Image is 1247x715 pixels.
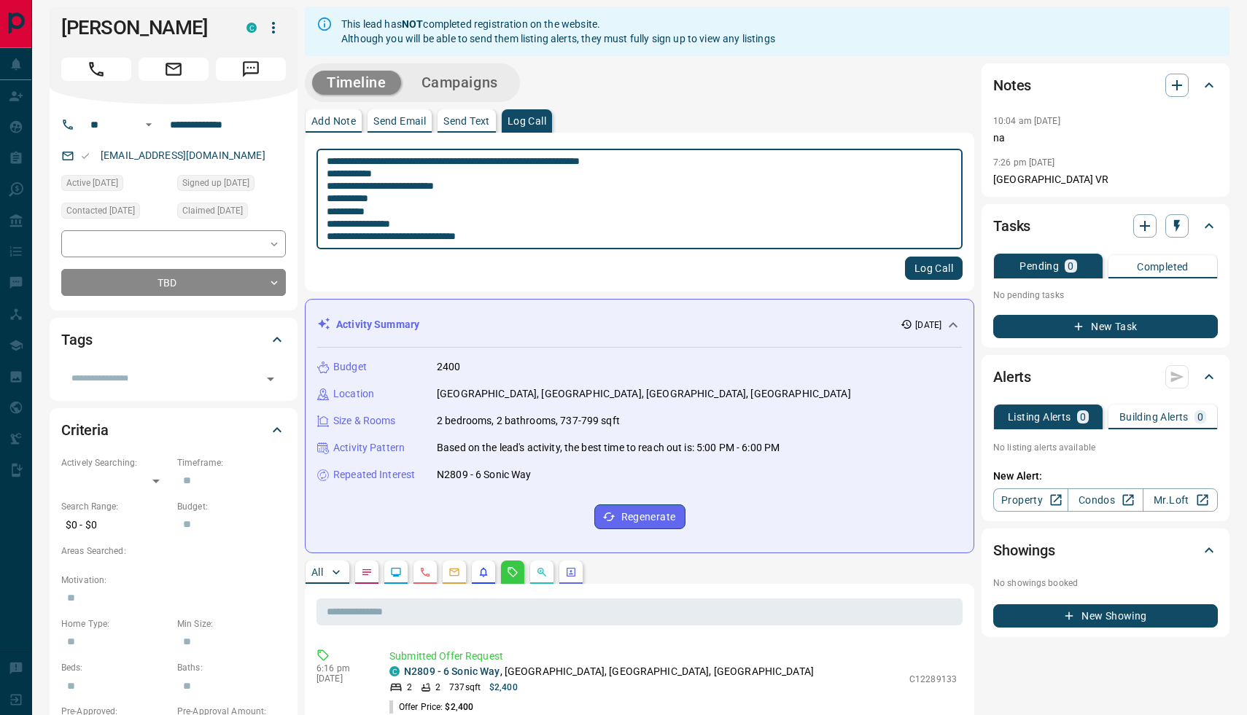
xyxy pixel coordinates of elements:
div: Mon Jul 28 2025 [177,203,286,223]
p: New Alert: [993,469,1218,484]
p: N2809 - 6 Sonic Way [437,467,532,482]
p: 7:26 pm [DATE] [993,157,1055,168]
p: na [993,130,1218,146]
svg: Emails [448,566,460,578]
p: Submitted Offer Request [389,649,957,664]
div: TBD [61,269,286,296]
p: 10:04 am [DATE] [993,116,1060,126]
span: Email [139,58,209,81]
p: [GEOGRAPHIC_DATA], [GEOGRAPHIC_DATA], [GEOGRAPHIC_DATA], [GEOGRAPHIC_DATA] [437,386,851,402]
a: Condos [1068,488,1143,512]
a: Mr.Loft [1143,488,1218,512]
p: No showings booked [993,577,1218,590]
p: Beds: [61,661,170,674]
p: Home Type: [61,617,170,630]
p: [DATE] [316,673,368,684]
p: 0 [1068,261,1073,271]
button: New Task [993,315,1218,338]
div: Sun Jul 27 2025 [177,175,286,195]
svg: Email Valid [80,151,90,161]
div: Showings [993,533,1218,568]
p: Log Call [508,116,546,126]
svg: Requests [507,566,518,578]
p: Location [333,386,374,402]
a: N2809 - 6 Sonic Way [404,665,500,677]
p: Based on the lead's activity, the best time to reach out is: 5:00 PM - 6:00 PM [437,440,780,456]
p: 2 bedrooms, 2 bathrooms, 737-799 sqft [437,413,620,429]
button: Regenerate [594,504,685,529]
strong: NOT [402,18,423,30]
p: All [311,567,323,577]
button: Campaigns [407,71,513,95]
p: C12289133 [909,673,957,686]
p: Budget [333,359,367,375]
div: Sun Jul 27 2025 [61,203,170,223]
p: $2,400 [489,681,518,694]
p: 2 [407,681,412,694]
h2: Tags [61,328,92,351]
h2: Tasks [993,214,1030,238]
p: 2 [435,681,440,694]
p: Repeated Interest [333,467,415,482]
button: Open [260,369,281,389]
p: Baths: [177,661,286,674]
p: $0 - $0 [61,513,170,537]
p: Activity Summary [336,317,419,332]
svg: Calls [419,566,431,578]
div: Criteria [61,413,286,448]
p: Add Note [311,116,356,126]
div: condos.ca [246,23,257,33]
span: Active [DATE] [66,176,118,190]
a: [EMAIL_ADDRESS][DOMAIN_NAME] [101,149,265,161]
p: Listing Alerts [1008,412,1071,422]
p: Pending [1019,261,1059,271]
p: Min Size: [177,617,286,630]
p: 737 sqft [449,681,481,694]
p: Send Email [373,116,426,126]
button: New Showing [993,604,1218,628]
div: condos.ca [389,666,400,676]
p: 0 [1197,412,1203,422]
button: Log Call [905,257,963,280]
button: Timeline [312,71,401,95]
p: Budget: [177,500,286,513]
p: 0 [1080,412,1086,422]
svg: Lead Browsing Activity [390,566,402,578]
svg: Listing Alerts [478,566,489,578]
div: Activity Summary[DATE] [317,311,962,338]
p: [DATE] [915,319,941,332]
p: Motivation: [61,574,286,587]
p: Offer Price: [389,700,473,714]
span: Claimed [DATE] [182,203,243,218]
p: No listing alerts available [993,441,1218,454]
p: Areas Searched: [61,544,286,558]
div: Sun Jul 27 2025 [61,175,170,195]
span: Contacted [DATE] [66,203,135,218]
p: Building Alerts [1119,412,1189,422]
svg: Notes [361,566,373,578]
div: Tags [61,322,286,357]
p: Actively Searching: [61,456,170,469]
h2: Notes [993,74,1031,97]
svg: Agent Actions [565,566,577,578]
p: Completed [1137,262,1189,272]
p: 6:16 pm [316,663,368,673]
div: Tasks [993,208,1218,243]
h2: Alerts [993,365,1031,388]
div: Alerts [993,359,1218,394]
p: 2400 [437,359,461,375]
h1: [PERSON_NAME] [61,16,225,39]
p: Timeframe: [177,456,286,469]
span: Message [216,58,286,81]
p: , [GEOGRAPHIC_DATA], [GEOGRAPHIC_DATA], [GEOGRAPHIC_DATA] [404,664,814,679]
p: [GEOGRAPHIC_DATA] VR [993,172,1218,187]
span: Call [61,58,131,81]
h2: Criteria [61,418,109,442]
span: $2,400 [445,702,473,712]
p: No pending tasks [993,284,1218,306]
h2: Showings [993,539,1055,562]
p: Search Range: [61,500,170,513]
p: Send Text [443,116,490,126]
a: Property [993,488,1068,512]
button: Open [140,116,158,133]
